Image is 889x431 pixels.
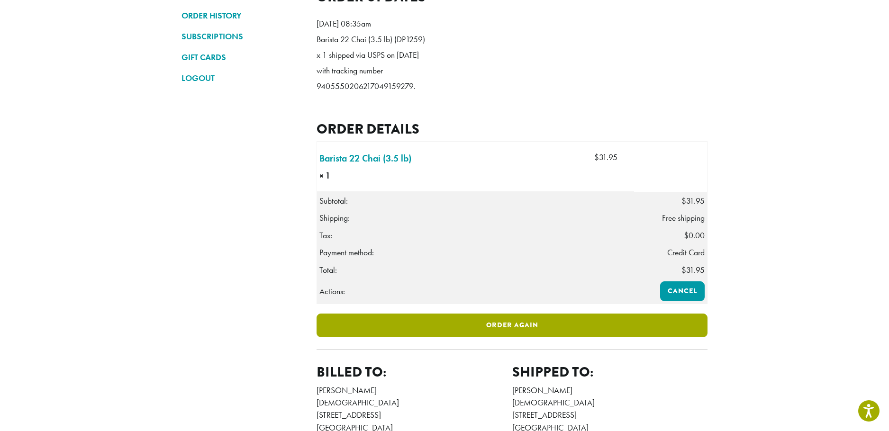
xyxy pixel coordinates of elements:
[317,279,634,304] th: Actions:
[681,265,686,275] span: $
[660,281,705,301] a: Cancel order 366597
[634,209,708,226] td: Free shipping
[317,261,634,279] th: Total:
[317,32,426,94] p: Barista 22 Chai (3.5 lb) (DP1259) x 1 shipped via USPS on [DATE] with tracking number 94055502062...
[684,230,689,241] span: $
[317,192,634,210] th: Subtotal:
[681,265,705,275] span: 31.95
[181,70,302,86] a: LOGOUT
[317,227,634,244] th: Tax:
[634,244,708,261] td: Credit Card
[317,16,426,32] p: [DATE] 08:35am
[181,28,302,45] a: SUBSCRIPTIONS
[684,230,705,241] span: 0.00
[317,244,634,261] th: Payment method:
[681,196,705,206] span: 31.95
[319,151,411,165] a: Barista 22 Chai (3.5 lb)
[512,364,708,380] h2: Shipped to:
[181,49,302,65] a: GIFT CARDS
[181,8,302,24] a: ORDER HISTORY
[594,152,599,162] span: $
[594,152,617,162] bdi: 31.95
[317,364,512,380] h2: Billed to:
[319,170,353,182] strong: × 1
[681,196,686,206] span: $
[317,314,708,337] a: Order again
[317,121,708,137] h2: Order details
[317,209,634,226] th: Shipping:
